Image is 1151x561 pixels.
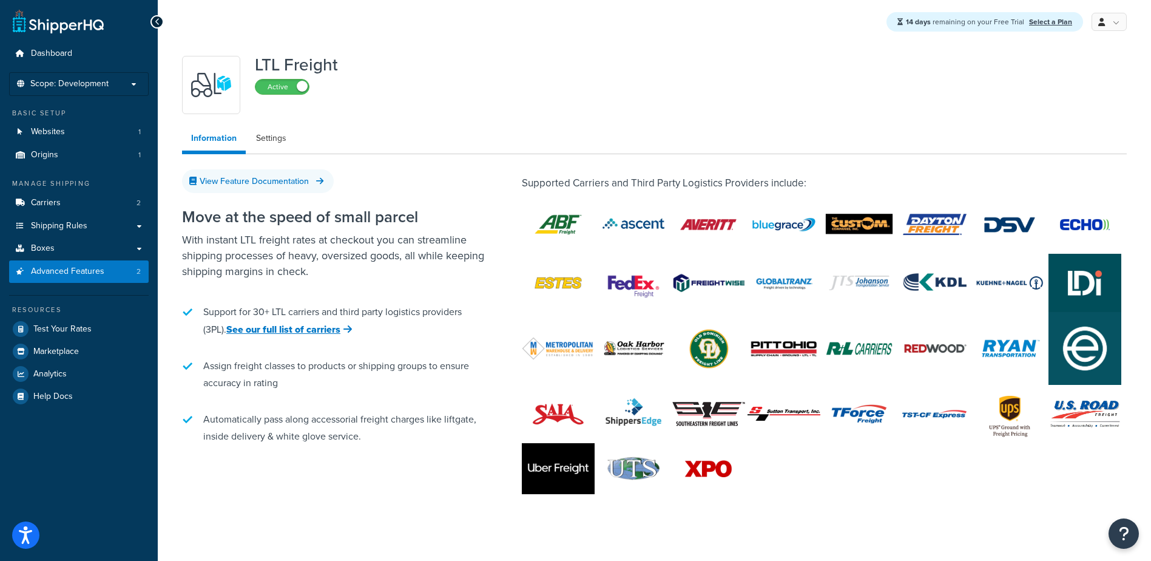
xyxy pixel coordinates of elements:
[597,385,670,443] img: ShippersEdge Freight
[9,108,149,118] div: Basic Setup
[31,127,65,137] span: Websites
[823,323,896,374] img: R+L®
[823,199,896,250] img: Custom Co Freight
[597,319,670,378] img: Oak Harbor Freight
[255,56,338,74] h1: LTL Freight
[190,64,232,106] img: y79ZsPf0fXUFUhFXDzUgf+ktZg5F2+ohG75+v3d2s1D9TjoU8PiyCIluIjV41seZevKCRuEjTPPOKHJsQcmKCXGdfprl3L4q7...
[748,407,820,420] img: Sutton Transport Inc.
[672,273,745,293] img: Freightwise
[182,232,485,279] p: With instant LTL freight rates at checkout you can streamline shipping processes of heavy, oversi...
[1029,16,1072,27] a: Select a Plan
[31,243,55,254] span: Boxes
[33,369,67,379] span: Analytics
[9,215,149,237] a: Shipping Rules
[973,199,1046,250] img: DSV Freight
[973,389,1046,440] img: UPS® Ground with Freight Pricing
[1048,199,1121,250] img: Echo® Global Logistics
[906,16,1026,27] span: remaining on your Free Trial
[1109,518,1139,549] button: Open Resource Center
[898,323,971,374] img: Redwood Logistics
[906,16,931,27] strong: 14 days
[182,126,246,154] a: Information
[255,80,309,94] label: Active
[9,363,149,385] a: Analytics
[33,392,73,402] span: Help Docs
[9,144,149,166] li: Origins
[9,144,149,166] a: Origins1
[182,405,485,451] li: Automatically pass along accessorial freight charges like liftgate, inside delivery & white glove...
[9,237,149,260] a: Boxes
[182,352,485,398] li: Assign freight classes to products or shipping groups to ensure accuracy in rating
[31,150,58,160] span: Origins
[9,42,149,65] a: Dashboard
[973,257,1046,308] img: Kuehne+Nagel LTL+
[31,49,72,59] span: Dashboard
[247,126,295,151] a: Settings
[31,221,87,231] span: Shipping Rules
[898,257,971,308] img: KDL
[226,322,352,336] a: See our full list of carriers
[522,443,595,494] img: Uber Freight (Transplace)
[9,386,149,407] a: Help Docs
[1048,254,1121,312] img: Ship LDI Freight
[748,254,820,312] img: GlobalTranz Freight
[898,199,971,250] img: Dayton Freight™
[522,257,595,308] img: Estes®
[823,385,896,443] img: TForce Freight
[9,260,149,283] a: Advanced Features2
[597,257,670,308] img: FedEx Freight®
[33,324,92,335] span: Test Your Rates
[672,323,745,374] img: Old Dominion®
[522,178,1127,189] h5: Supported Carriers and Third Party Logistics Providers include:
[748,195,820,254] img: BlueGrace Freight
[182,169,334,193] a: View Feature Documentation
[9,305,149,315] div: Resources
[33,347,79,357] span: Marketplace
[973,319,1046,378] img: Ryan Transportation Freight
[597,199,670,250] img: Ascent Freight
[138,150,141,160] span: 1
[522,385,595,443] img: SAIA
[9,121,149,143] li: Websites
[138,127,141,137] span: 1
[898,385,971,443] img: TST-CF Express Freight™
[9,341,149,362] a: Marketplace
[9,260,149,283] li: Advanced Features
[1048,399,1121,429] img: US Road
[182,208,485,226] h2: Move at the speed of small parcel
[672,443,745,494] img: XPO Logistics®
[9,192,149,214] a: Carriers2
[672,402,745,426] img: Southeastern Freight Lines
[522,199,595,250] img: ABF Freight™
[748,323,820,374] img: Pitt Ohio
[9,178,149,189] div: Manage Shipping
[597,455,670,483] img: UTS
[9,192,149,214] li: Carriers
[823,254,896,312] img: JTS Freight
[9,121,149,143] a: Websites1
[31,267,104,277] span: Advanced Features
[182,297,485,344] li: Support for 30+ LTL carriers and third party logistics providers (3PL).
[137,267,141,277] span: 2
[9,318,149,340] a: Test Your Rates
[672,199,745,250] img: Averitt Freight
[522,337,595,360] img: Metropolitan Warehouse & Delivery
[137,198,141,208] span: 2
[30,79,109,89] span: Scope: Development
[1048,312,1121,385] img: Evans Transportation
[31,198,61,208] span: Carriers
